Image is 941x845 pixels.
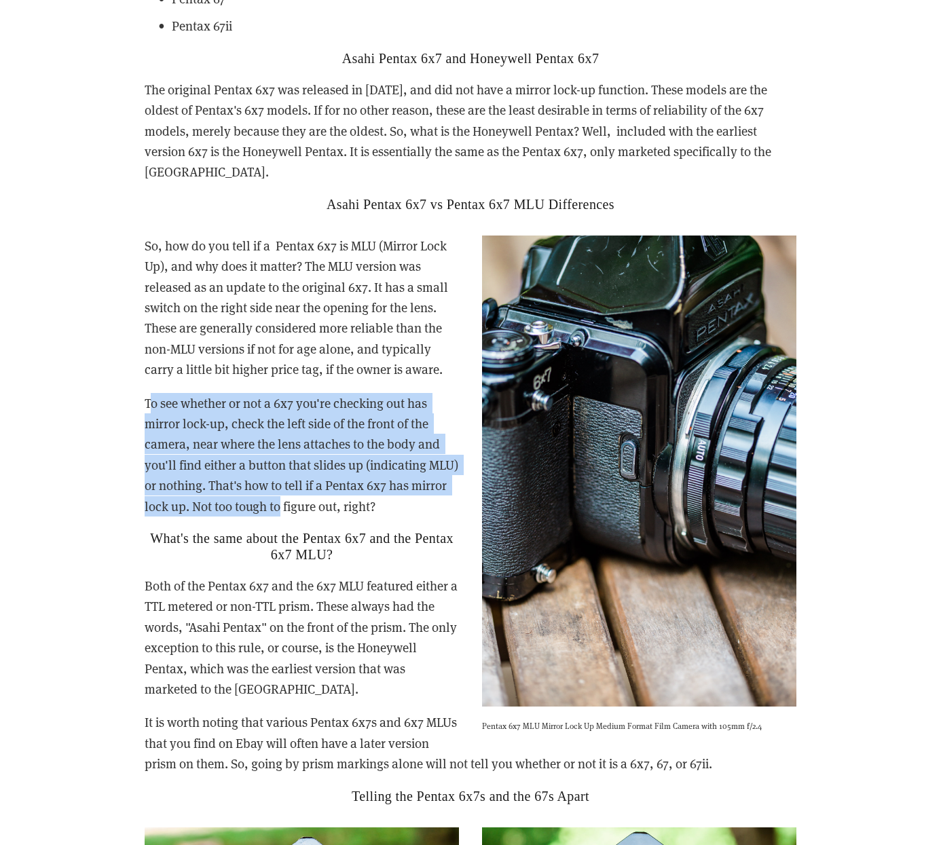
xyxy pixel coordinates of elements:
[482,236,796,707] img: Pentax 6x7 MLU Mirror Lock Up Medium Format Film Camera with 105mm f/2.4
[145,576,796,699] p: Both of the Pentax 6x7 and the 6x7 MLU featured either a TTL metered or non-TTL prism. These alwa...
[482,719,796,732] p: Pentax 6x7 MLU Mirror Lock Up Medium Format Film Camera with 105mm f/2.4
[145,196,796,212] h2: Asahi Pentax 6x7 vs Pentax 6x7 MLU Differences
[145,530,796,563] h2: What's the same about the Pentax 6x7 and the Pentax 6x7 MLU?
[145,788,796,804] h2: Telling the Pentax 6x7s and the 67s Apart
[145,712,796,774] p: It is worth noting that various Pentax 6x7s and 6x7 MLUs that you find on Ebay will often have a ...
[145,50,796,67] h2: Asahi Pentax 6x7 and Honeywell Pentax 6x7
[172,16,796,36] p: Pentax 67ii
[145,236,796,380] p: So, how do you tell if a Pentax 6x7 is MLU (Mirror Lock Up), and why does it matter? The MLU vers...
[145,79,796,183] p: The original Pentax 6x7 was released in [DATE], and did not have a mirror lock-up function. These...
[145,393,796,517] p: To see whether or not a 6x7 you're checking out has mirror lock-up, check the left side of the fr...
